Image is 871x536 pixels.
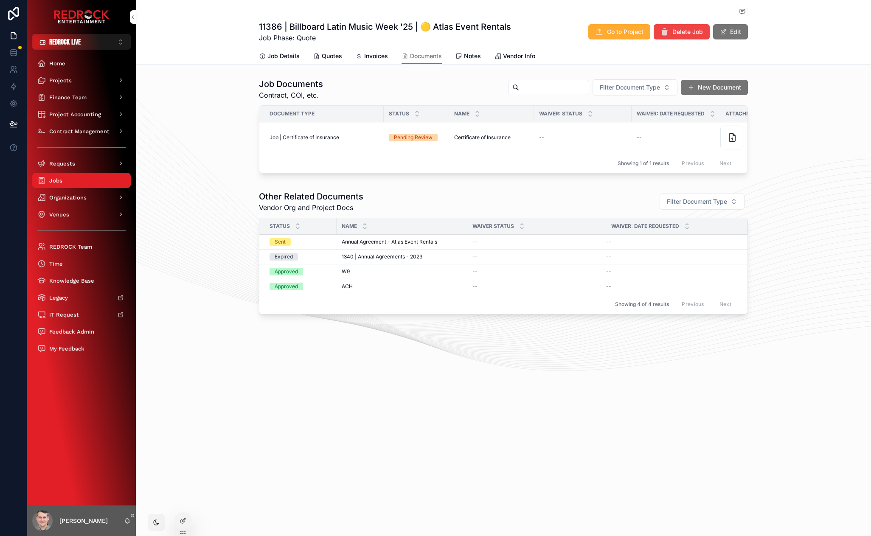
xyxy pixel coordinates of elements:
span: W9 [342,268,350,275]
a: Invoices [356,48,388,65]
a: -- [472,239,601,245]
img: App logo [54,10,109,24]
button: Select Button [593,79,677,95]
a: -- [606,253,737,260]
span: 1340 | Annual Agreements - 2023 [342,253,422,260]
span: Venues [49,211,69,218]
span: Documents [410,52,442,60]
a: -- [472,283,601,290]
span: Annual Agreement - Atlas Event Rentals [342,239,437,245]
span: -- [637,134,642,141]
button: Delete Job [654,24,710,39]
h1: 11386 | Billboard Latin Music Week '25 | 🟡 Atlas Event Rentals [259,21,511,33]
span: Vendor Info [503,52,535,60]
a: Feedback Admin [32,324,131,339]
a: Quotes [313,48,342,65]
div: Sent [275,238,286,246]
a: Documents [402,48,442,65]
span: Status [270,223,290,230]
a: Legacy [32,290,131,305]
span: REDROCK Team [49,243,92,250]
a: Job | Certificate of Insurance [270,134,379,141]
a: Job Details [259,48,300,65]
span: Quotes [322,52,342,60]
span: Feedback Admin [49,328,94,335]
span: Time [49,260,63,267]
a: ACH [342,283,462,290]
span: Name [342,223,357,230]
a: -- [472,253,601,260]
a: -- [606,268,737,275]
a: Projects [32,73,131,88]
span: Project Accounting [49,111,101,118]
a: -- [606,239,737,245]
a: REDROCK Team [32,239,131,254]
span: Certificate of Insurance [454,134,511,141]
div: Expired [275,253,293,261]
span: Filter Document Type [600,83,660,92]
a: Organizations [32,190,131,205]
a: -- [637,134,715,141]
span: -- [606,253,611,260]
span: ACH [342,283,353,290]
span: REDROCK LIVE [49,37,81,46]
span: Legacy [49,294,68,301]
a: Expired [270,253,332,261]
span: Contract, COI, etc. [259,90,323,100]
a: Certificate of Insurance [454,134,529,141]
span: IT Request [49,311,79,318]
a: W9 [342,268,462,275]
button: Go to Project [588,24,650,39]
button: New Document [681,80,748,95]
span: -- [539,134,544,141]
span: Contract Management [49,128,110,135]
span: Showing 4 of 4 results [615,301,669,308]
a: Venues [32,207,131,222]
span: Job Details [267,52,300,60]
p: [PERSON_NAME] [59,516,108,525]
a: Knowledge Base [32,273,131,288]
span: -- [472,253,478,260]
a: Annual Agreement - Atlas Event Rentals [342,239,462,245]
a: Project Accounting [32,107,131,122]
a: Notes [455,48,481,65]
span: Projects [49,77,72,84]
span: Jobs [49,177,62,184]
button: Select Button [660,194,745,210]
div: Approved [275,283,298,290]
a: 1340 | Annual Agreements - 2023 [342,253,462,260]
span: Job Phase: Quote [259,33,511,43]
button: Select Button [32,34,131,50]
a: Sent [270,238,332,246]
span: Organizations [49,194,87,201]
a: Finance Team [32,90,131,105]
span: Waiver: Date Requested [611,223,679,230]
span: Requests [49,160,75,167]
span: Go to Project [607,28,643,36]
span: -- [472,239,478,245]
span: Name [454,110,469,117]
span: Waiver: Date Requested [637,110,705,117]
span: Knowledge Base [49,277,94,284]
span: Waiver Status [472,223,514,230]
div: Pending Review [394,134,433,141]
button: Edit [713,24,748,39]
span: -- [606,268,611,275]
a: Pending Review [389,134,444,141]
span: My Feedback [49,345,84,352]
span: -- [606,283,611,290]
div: scrollable content [27,50,136,367]
span: -- [472,283,478,290]
a: Approved [270,283,332,290]
a: -- [606,283,737,290]
span: Attachment [725,110,761,117]
a: Home [32,56,131,71]
span: Finance Team [49,94,87,101]
a: Contract Management [32,123,131,139]
h1: Job Documents [259,78,323,90]
span: Filter Document Type [667,197,727,206]
span: Vendor Org and Project Docs [259,202,363,213]
a: Approved [270,268,332,275]
a: Requests [32,156,131,171]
